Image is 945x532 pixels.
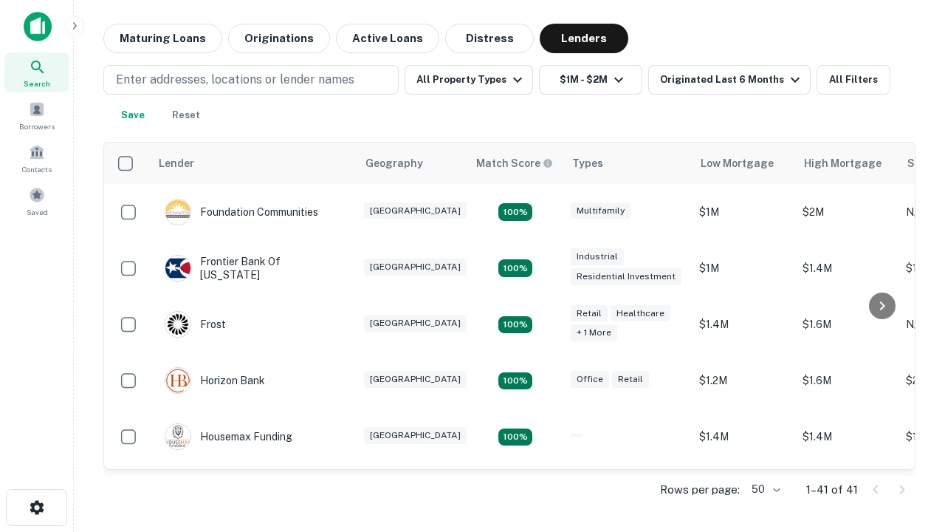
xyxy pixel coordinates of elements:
[572,154,603,172] div: Types
[660,481,740,499] p: Rows per page:
[795,143,898,184] th: High Mortgage
[571,324,617,341] div: + 1 more
[476,155,553,171] div: Capitalize uses an advanced AI algorithm to match your search with the best lender. The match sco...
[364,371,467,388] div: [GEOGRAPHIC_DATA]
[498,259,532,277] div: Matching Properties: 4, hasApolloMatch: undefined
[692,184,795,240] td: $1M
[692,240,795,296] td: $1M
[804,154,882,172] div: High Mortgage
[4,52,69,92] a: Search
[571,202,630,219] div: Multifamily
[692,352,795,409] td: $1.2M
[4,138,69,178] a: Contacts
[660,71,804,89] div: Originated Last 6 Months
[364,427,467,444] div: [GEOGRAPHIC_DATA]
[165,367,265,394] div: Horizon Bank
[795,184,898,240] td: $2M
[467,143,563,184] th: Capitalize uses an advanced AI algorithm to match your search with the best lender. The match sco...
[571,268,681,285] div: Residential Investment
[165,311,226,338] div: Frost
[24,12,52,41] img: capitalize-icon.png
[364,259,467,276] div: [GEOGRAPHIC_DATA]
[357,143,467,184] th: Geography
[150,143,357,184] th: Lender
[165,255,342,282] div: Frontier Bank Of [US_STATE]
[498,316,532,334] div: Matching Properties: 4, hasApolloMatch: undefined
[648,65,811,95] button: Originated Last 6 Months
[103,65,399,95] button: Enter addresses, locations or lender names
[611,305,670,322] div: Healthcare
[24,78,50,89] span: Search
[871,414,945,485] iframe: Chat Widget
[692,409,795,465] td: $1.4M
[571,248,624,265] div: Industrial
[159,154,194,172] div: Lender
[165,423,292,450] div: Housemax Funding
[612,371,649,388] div: Retail
[539,65,642,95] button: $1M - $2M
[165,368,190,393] img: picture
[365,154,423,172] div: Geography
[498,429,532,446] div: Matching Properties: 4, hasApolloMatch: undefined
[795,352,898,409] td: $1.6M
[165,256,190,281] img: picture
[162,100,210,130] button: Reset
[795,409,898,465] td: $1.4M
[701,154,774,172] div: Low Mortgage
[795,296,898,352] td: $1.6M
[692,143,795,184] th: Low Mortgage
[103,24,222,53] button: Maturing Loans
[165,312,190,337] img: picture
[795,465,898,521] td: $1.6M
[405,65,533,95] button: All Property Types
[27,206,48,218] span: Saved
[498,372,532,390] div: Matching Properties: 4, hasApolloMatch: undefined
[476,155,550,171] h6: Match Score
[4,181,69,221] a: Saved
[116,71,354,89] p: Enter addresses, locations or lender names
[817,65,890,95] button: All Filters
[364,202,467,219] div: [GEOGRAPHIC_DATA]
[336,24,439,53] button: Active Loans
[364,315,467,332] div: [GEOGRAPHIC_DATA]
[165,199,318,225] div: Foundation Communities
[692,296,795,352] td: $1.4M
[795,240,898,296] td: $1.4M
[571,305,608,322] div: Retail
[445,24,534,53] button: Distress
[4,95,69,135] a: Borrowers
[165,424,190,449] img: picture
[498,203,532,221] div: Matching Properties: 4, hasApolloMatch: undefined
[109,100,157,130] button: Save your search to get updates of matches that match your search criteria.
[165,199,190,225] img: picture
[228,24,330,53] button: Originations
[19,120,55,132] span: Borrowers
[692,465,795,521] td: $1.4M
[563,143,692,184] th: Types
[22,163,52,175] span: Contacts
[806,481,858,499] p: 1–41 of 41
[571,371,609,388] div: Office
[746,479,783,500] div: 50
[540,24,628,53] button: Lenders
